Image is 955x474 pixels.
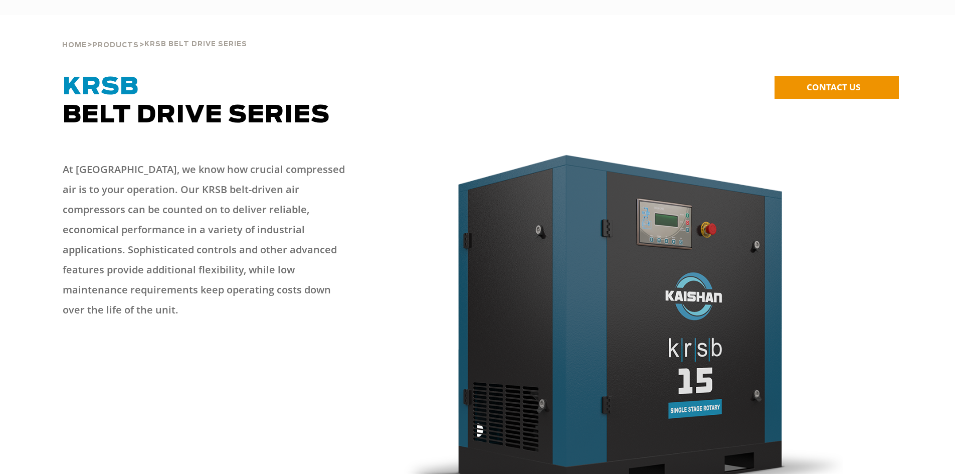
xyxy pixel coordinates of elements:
[775,76,899,99] a: CONTACT US
[63,160,353,320] p: At [GEOGRAPHIC_DATA], we know how crucial compressed air is to your operation. Our KRSB belt-driv...
[62,15,247,53] div: > >
[62,42,87,49] span: Home
[63,75,139,99] span: KRSB
[92,42,139,49] span: Products
[807,81,860,93] span: CONTACT US
[63,75,330,127] span: Belt Drive Series
[144,41,247,48] span: krsb belt drive series
[92,40,139,49] a: Products
[62,40,87,49] a: Home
